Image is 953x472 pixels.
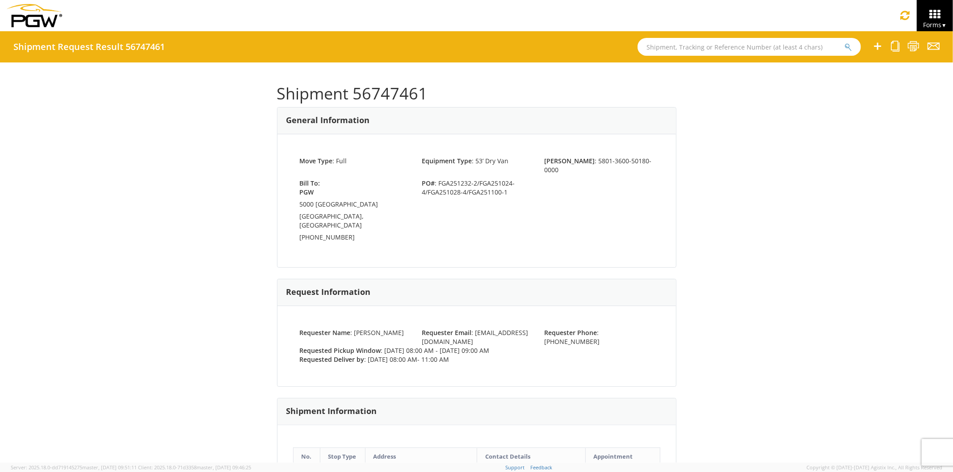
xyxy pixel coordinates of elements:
[422,157,472,165] strong: Equipment Type
[82,464,137,471] span: master, [DATE] 09:51:11
[300,179,320,187] strong: Bill To:
[422,157,508,165] span: : 53’ Dry Van
[277,85,676,103] h1: Shipment 56747461
[300,328,351,337] strong: Requester Name
[300,346,381,355] strong: Requested Pickup Window
[544,328,600,346] span: : [PHONE_NUMBER]
[300,188,314,196] strong: PGW
[300,157,333,165] strong: Move Type
[11,464,137,471] span: Server: 2025.18.0-dd719145275
[293,447,320,465] th: No.
[300,212,409,233] td: [GEOGRAPHIC_DATA], [GEOGRAPHIC_DATA]
[477,447,585,465] th: Contact Details
[365,447,477,465] th: Address
[941,21,947,29] span: ▼
[505,464,525,471] a: Support
[300,328,404,337] span: : [PERSON_NAME]
[300,355,449,364] span: : [DATE] 08:00 AM
[300,157,347,165] span: : Full
[300,346,490,355] span: : [DATE] 08:00 AM - [DATE] 09:00 AM
[13,42,165,52] h4: Shipment Request Result 56747461
[418,355,449,364] span: - 11:00 AM
[300,233,409,245] td: [PHONE_NUMBER]
[300,200,409,212] td: 5000 [GEOGRAPHIC_DATA]
[320,447,365,465] th: Stop Type
[585,447,660,465] th: Appointment
[286,288,371,297] h3: Request Information
[544,157,595,165] strong: [PERSON_NAME]
[544,328,597,337] strong: Requester Phone
[806,464,942,471] span: Copyright © [DATE]-[DATE] Agistix Inc., All Rights Reserved
[422,179,435,187] strong: PO#
[197,464,251,471] span: master, [DATE] 09:46:25
[544,157,651,174] span: : 5801-3600-50180-0000
[286,116,370,125] h3: General Information
[300,355,365,364] strong: Requested Deliver by
[286,407,377,416] h3: Shipment Information
[530,464,552,471] a: Feedback
[923,21,947,29] span: Forms
[415,179,537,197] span: : FGA251232-2/FGA251024-4/FGA251028-4/FGA251100-1
[7,4,62,27] img: pgw-form-logo-1aaa8060b1cc70fad034.png
[422,328,528,346] span: : [EMAIL_ADDRESS][DOMAIN_NAME]
[138,464,251,471] span: Client: 2025.18.0-71d3358
[422,328,471,337] strong: Requester Email
[638,38,861,56] input: Shipment, Tracking or Reference Number (at least 4 chars)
